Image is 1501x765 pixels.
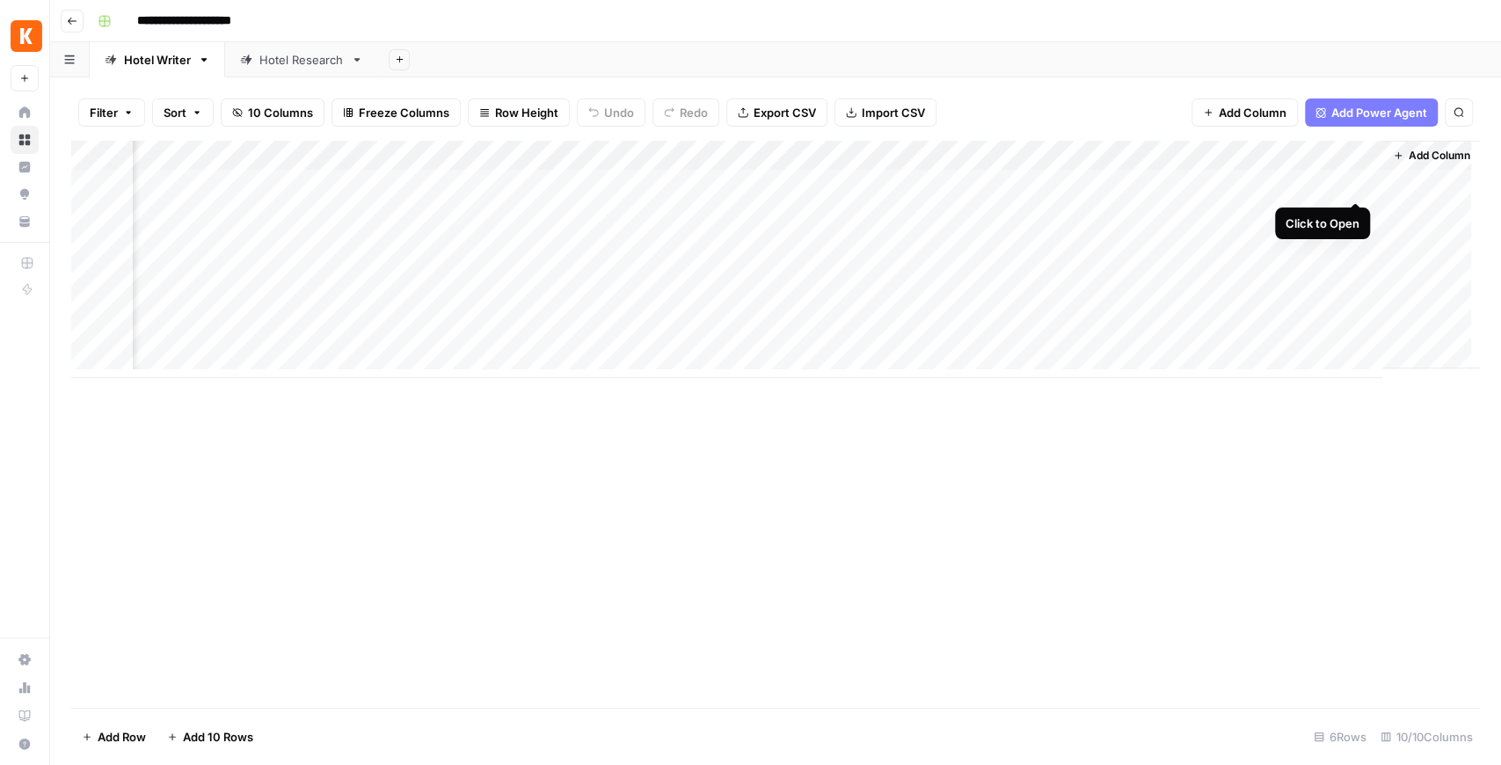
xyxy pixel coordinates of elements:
span: Freeze Columns [359,104,449,121]
a: Learning Hub [11,702,39,730]
button: Export CSV [726,98,827,127]
a: Opportunities [11,180,39,208]
span: Add 10 Rows [183,728,253,746]
div: 6 Rows [1307,723,1373,751]
button: Filter [78,98,145,127]
a: Usage [11,674,39,702]
span: 10 Columns [248,104,313,121]
span: Sort [164,104,186,121]
div: Click to Open [1286,215,1359,232]
a: Hotel Research [225,42,378,77]
span: Row Height [495,104,558,121]
button: Add Power Agent [1305,98,1438,127]
button: Add Column [1386,144,1477,167]
img: Kayak Logo [11,20,42,52]
a: Your Data [11,208,39,236]
button: Undo [577,98,645,127]
span: Add Column [1219,104,1286,121]
button: 10 Columns [221,98,324,127]
span: Import CSV [862,104,925,121]
span: Undo [604,104,634,121]
button: Import CSV [834,98,936,127]
button: Help + Support [11,730,39,758]
button: Sort [152,98,214,127]
a: Insights [11,153,39,181]
button: Add Row [71,723,157,751]
span: Add Power Agent [1331,104,1427,121]
a: Browse [11,126,39,154]
button: Row Height [468,98,570,127]
span: Add Row [98,728,146,746]
a: Home [11,98,39,127]
div: Hotel Writer [124,51,191,69]
button: Add Column [1191,98,1298,127]
div: 10/10 Columns [1373,723,1480,751]
a: Hotel Writer [90,42,225,77]
div: Hotel Research [259,51,344,69]
span: Add Column [1409,148,1470,164]
span: Redo [680,104,708,121]
button: Redo [652,98,719,127]
span: Export CSV [754,104,816,121]
button: Add 10 Rows [157,723,264,751]
button: Freeze Columns [332,98,461,127]
button: Workspace: Kayak [11,14,39,58]
a: Settings [11,645,39,674]
span: Filter [90,104,118,121]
